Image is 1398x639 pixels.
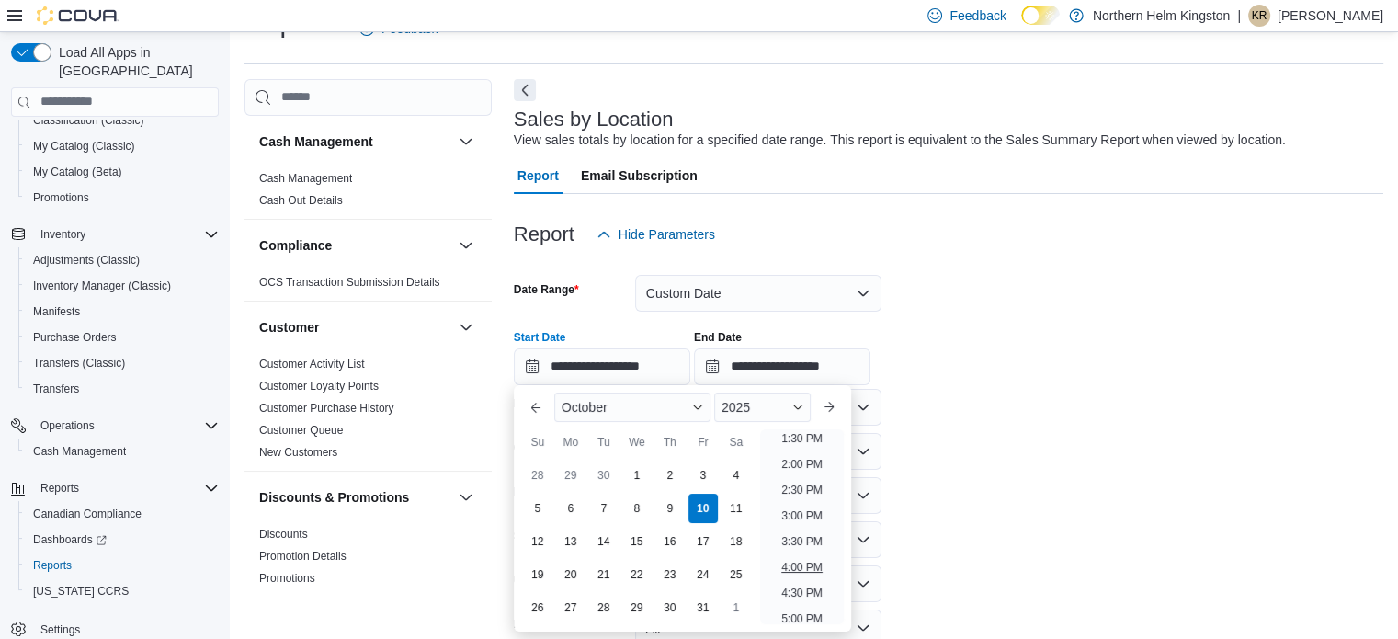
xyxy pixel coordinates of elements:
[40,481,79,496] span: Reports
[688,494,718,523] div: day-10
[523,527,552,556] div: day-12
[18,133,226,159] button: My Catalog (Classic)
[259,488,409,507] h3: Discounts & Promotions
[655,461,685,490] div: day-2
[517,157,559,194] span: Report
[244,523,492,597] div: Discounts & Promotions
[259,171,352,186] span: Cash Management
[589,461,619,490] div: day-30
[259,549,347,564] span: Promotion Details
[33,223,93,245] button: Inventory
[856,488,870,503] button: Open list of options
[556,593,585,622] div: day-27
[26,135,142,157] a: My Catalog (Classic)
[26,275,178,297] a: Inventory Manager (Classic)
[259,318,451,337] button: Customer
[18,247,226,273] button: Adjustments (Classic)
[655,593,685,622] div: day-30
[688,461,718,490] div: day-3
[722,428,751,457] div: Sa
[4,222,226,247] button: Inventory
[523,494,552,523] div: day-5
[18,159,226,185] button: My Catalog (Beta)
[18,376,226,402] button: Transfers
[774,505,830,527] li: 3:00 PM
[622,560,652,589] div: day-22
[1021,6,1060,25] input: Dark Mode
[26,440,219,462] span: Cash Management
[26,554,79,576] a: Reports
[51,43,219,80] span: Load All Apps in [GEOGRAPHIC_DATA]
[622,494,652,523] div: day-8
[244,353,492,471] div: Customer
[562,400,608,415] span: October
[259,194,343,207] a: Cash Out Details
[259,357,365,371] span: Customer Activity List
[521,393,551,422] button: Previous Month
[655,527,685,556] div: day-16
[688,527,718,556] div: day-17
[33,532,107,547] span: Dashboards
[33,223,219,245] span: Inventory
[26,529,219,551] span: Dashboards
[26,580,219,602] span: Washington CCRS
[26,249,147,271] a: Adjustments (Classic)
[18,299,226,325] button: Manifests
[259,358,365,371] a: Customer Activity List
[26,161,219,183] span: My Catalog (Beta)
[1021,25,1022,26] span: Dark Mode
[622,461,652,490] div: day-1
[259,424,343,437] a: Customer Queue
[18,350,226,376] button: Transfers (Classic)
[26,135,219,157] span: My Catalog (Classic)
[26,352,219,374] span: Transfers (Classic)
[1248,5,1270,27] div: Kimberly Ramelan
[622,527,652,556] div: day-15
[774,556,830,578] li: 4:00 PM
[655,494,685,523] div: day-9
[655,560,685,589] div: day-23
[33,507,142,521] span: Canadian Compliance
[259,193,343,208] span: Cash Out Details
[455,234,477,257] button: Compliance
[688,560,718,589] div: day-24
[33,139,135,154] span: My Catalog (Classic)
[635,275,881,312] button: Custom Date
[1237,5,1241,27] p: |
[18,439,226,464] button: Cash Management
[259,132,373,151] h3: Cash Management
[259,488,451,507] button: Discounts & Promotions
[714,393,811,422] div: Button. Open the year selector. 2025 is currently selected.
[40,227,85,242] span: Inventory
[556,494,585,523] div: day-6
[774,453,830,475] li: 2:00 PM
[26,378,219,400] span: Transfers
[4,413,226,439] button: Operations
[722,560,751,589] div: day-25
[26,161,130,183] a: My Catalog (Beta)
[694,348,870,385] input: Press the down key to open a popover containing a calendar.
[18,108,226,133] button: Classification (Classic)
[26,529,114,551] a: Dashboards
[40,622,80,637] span: Settings
[37,6,119,25] img: Cova
[722,461,751,490] div: day-4
[589,428,619,457] div: Tu
[523,560,552,589] div: day-19
[33,253,140,268] span: Adjustments (Classic)
[259,550,347,563] a: Promotion Details
[33,382,79,396] span: Transfers
[26,352,132,374] a: Transfers (Classic)
[774,608,830,630] li: 5:00 PM
[556,428,585,457] div: Mo
[26,326,124,348] a: Purchase Orders
[244,167,492,219] div: Cash Management
[26,301,219,323] span: Manifests
[26,503,149,525] a: Canadian Compliance
[722,494,751,523] div: day-11
[949,6,1006,25] span: Feedback
[259,276,440,289] a: OCS Transaction Submission Details
[554,393,710,422] div: Button. Open the month selector. October is currently selected.
[244,271,492,301] div: Compliance
[18,527,226,553] a: Dashboards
